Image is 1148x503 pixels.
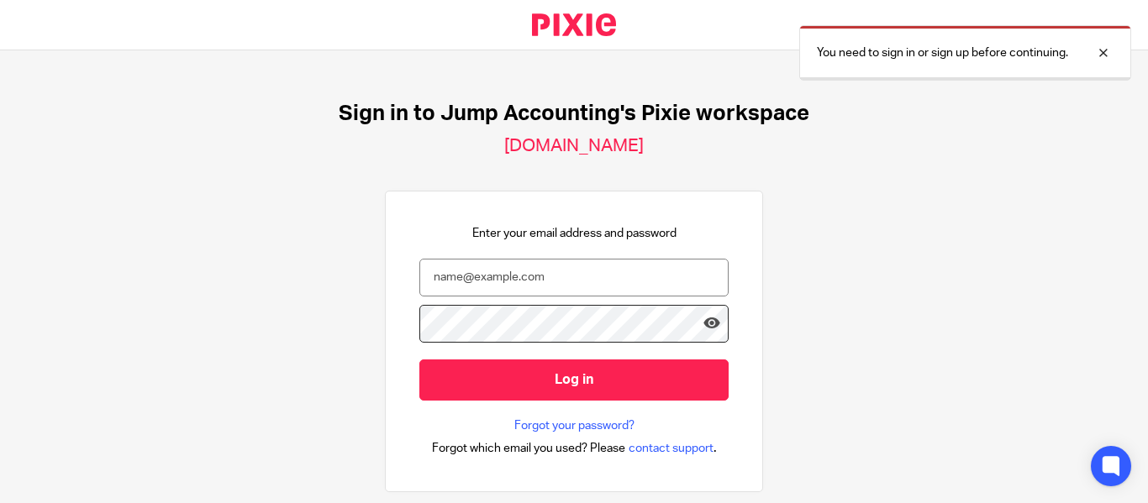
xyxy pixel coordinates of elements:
[419,359,729,401] input: Log in
[504,135,644,157] h2: [DOMAIN_NAME]
[432,440,625,457] span: Forgot which email you used? Please
[629,440,714,457] span: contact support
[817,45,1068,61] p: You need to sign in or sign up before continuing.
[339,101,809,127] h1: Sign in to Jump Accounting's Pixie workspace
[514,417,635,434] a: Forgot your password?
[432,438,717,458] div: .
[472,225,677,242] p: Enter your email address and password
[419,259,729,296] input: name@example.com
